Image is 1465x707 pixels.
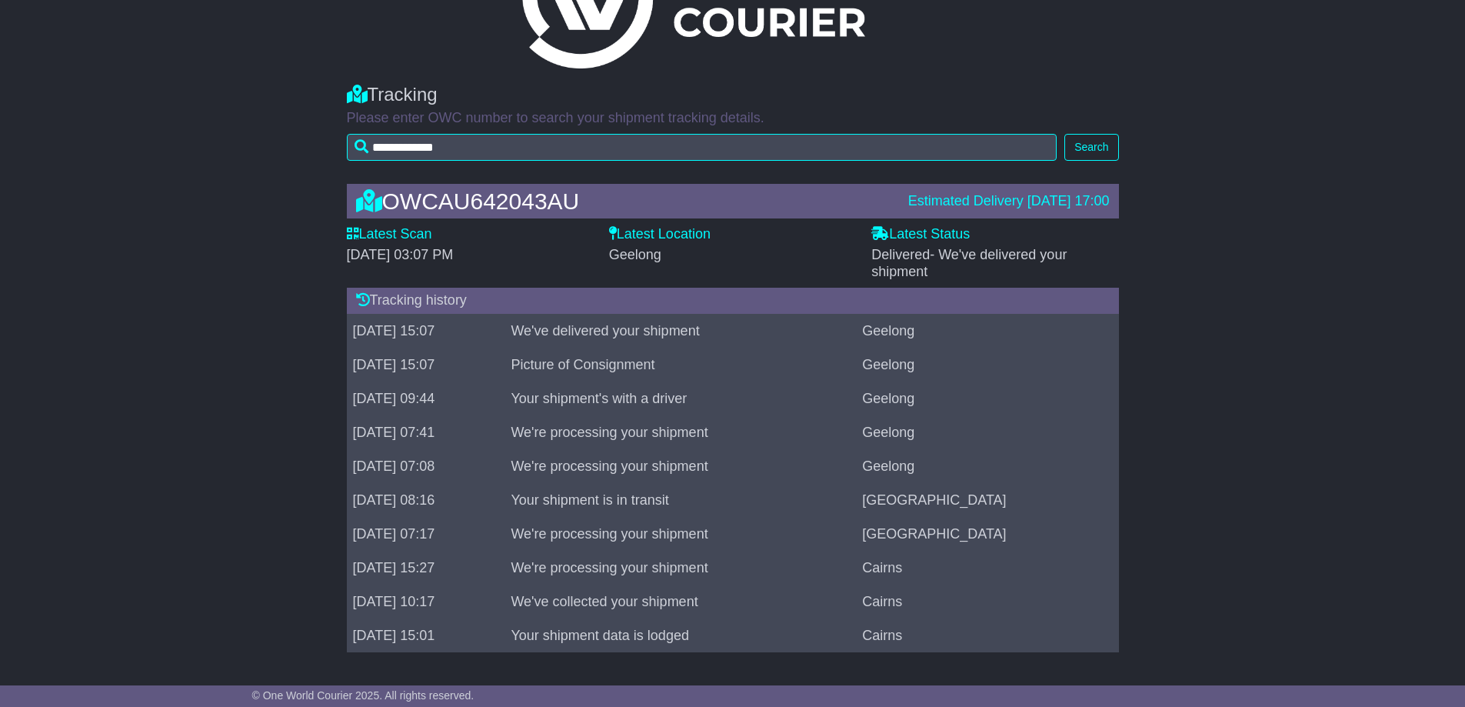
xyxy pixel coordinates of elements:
td: We've collected your shipment [504,585,856,619]
td: Cairns [856,585,1118,619]
label: Latest Status [871,226,970,243]
td: Geelong [856,449,1118,483]
span: Delivered [871,247,1067,279]
label: Latest Location [609,226,711,243]
td: [DATE] 07:17 [347,517,505,551]
td: Your shipment is in transit [504,483,856,517]
td: Cairns [856,619,1118,652]
td: [DATE] 09:44 [347,382,505,415]
div: Estimated Delivery [DATE] 17:00 [908,193,1110,210]
td: We're processing your shipment [504,551,856,585]
td: [DATE] 07:08 [347,449,505,483]
td: [GEOGRAPHIC_DATA] [856,483,1118,517]
td: [DATE] 15:07 [347,348,505,382]
td: Geelong [856,314,1118,348]
td: Picture of Consignment [504,348,856,382]
td: Geelong [856,382,1118,415]
td: Cairns [856,551,1118,585]
td: Your shipment's with a driver [504,382,856,415]
label: Latest Scan [347,226,432,243]
p: Please enter OWC number to search your shipment tracking details. [347,110,1119,127]
td: Your shipment data is lodged [504,619,856,652]
td: Geelong [856,415,1118,449]
td: [DATE] 10:17 [347,585,505,619]
span: - We've delivered your shipment [871,247,1067,279]
span: [DATE] 03:07 PM [347,247,454,262]
td: [DATE] 07:41 [347,415,505,449]
td: We're processing your shipment [504,415,856,449]
td: We've delivered your shipment [504,314,856,348]
td: [DATE] 15:01 [347,619,505,652]
div: OWCAU642043AU [348,188,901,214]
td: [DATE] 08:16 [347,483,505,517]
div: Tracking [347,84,1119,106]
td: We're processing your shipment [504,517,856,551]
td: [DATE] 15:27 [347,551,505,585]
button: Search [1064,134,1118,161]
td: [DATE] 15:07 [347,314,505,348]
td: We're processing your shipment [504,449,856,483]
td: Geelong [856,348,1118,382]
span: © One World Courier 2025. All rights reserved. [252,689,474,702]
span: Geelong [609,247,661,262]
td: [GEOGRAPHIC_DATA] [856,517,1118,551]
div: Tracking history [347,288,1119,314]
